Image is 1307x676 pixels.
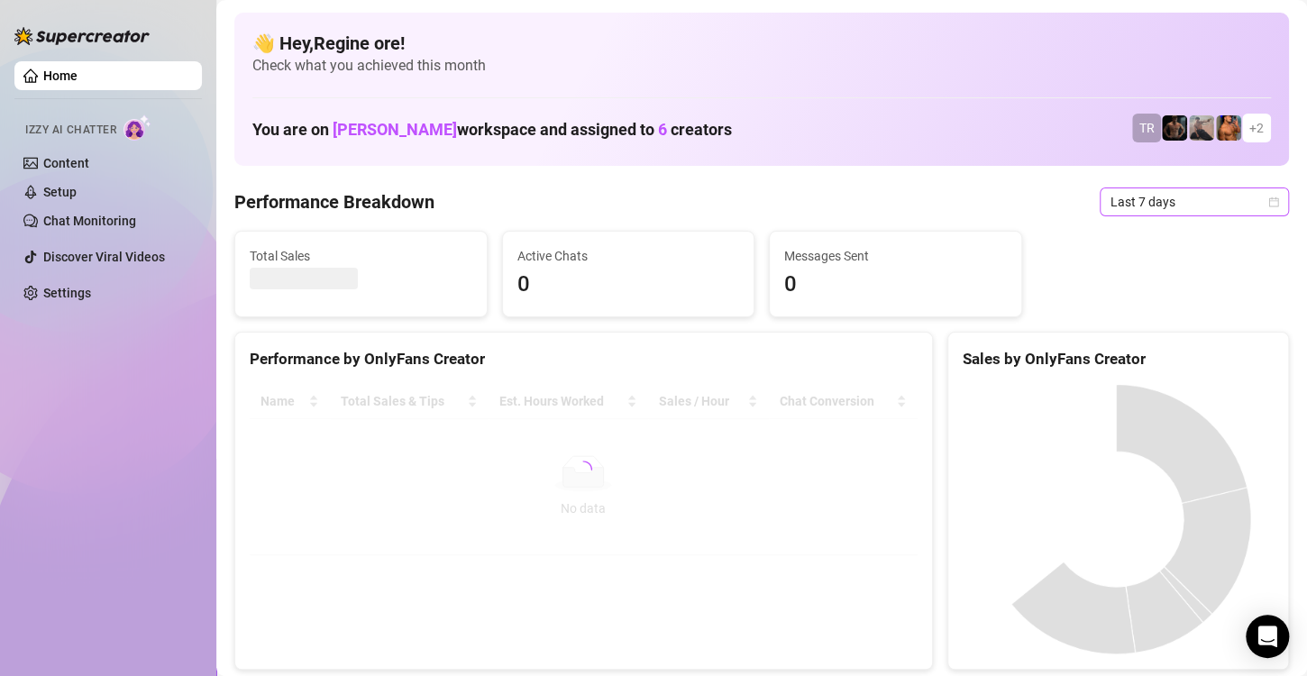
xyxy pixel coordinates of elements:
[1246,615,1289,658] div: Open Intercom Messenger
[252,56,1271,76] span: Check what you achieved this month
[43,286,91,300] a: Settings
[43,156,89,170] a: Content
[784,268,1007,302] span: 0
[250,246,472,266] span: Total Sales
[1216,115,1241,141] img: JG
[14,27,150,45] img: logo-BBDzfeDw.svg
[658,120,667,139] span: 6
[573,460,593,480] span: loading
[25,122,116,139] span: Izzy AI Chatter
[1110,188,1278,215] span: Last 7 days
[333,120,457,139] span: [PERSON_NAME]
[963,347,1274,371] div: Sales by OnlyFans Creator
[1189,115,1214,141] img: LC
[784,246,1007,266] span: Messages Sent
[252,31,1271,56] h4: 👋 Hey, Regine ore !
[43,69,78,83] a: Home
[43,185,77,199] a: Setup
[517,268,740,302] span: 0
[517,246,740,266] span: Active Chats
[252,120,732,140] h1: You are on workspace and assigned to creators
[43,214,136,228] a: Chat Monitoring
[234,189,434,215] h4: Performance Breakdown
[1139,118,1155,138] span: TR
[250,347,918,371] div: Performance by OnlyFans Creator
[1268,196,1279,207] span: calendar
[1162,115,1187,141] img: Trent
[43,250,165,264] a: Discover Viral Videos
[123,114,151,141] img: AI Chatter
[1249,118,1264,138] span: + 2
